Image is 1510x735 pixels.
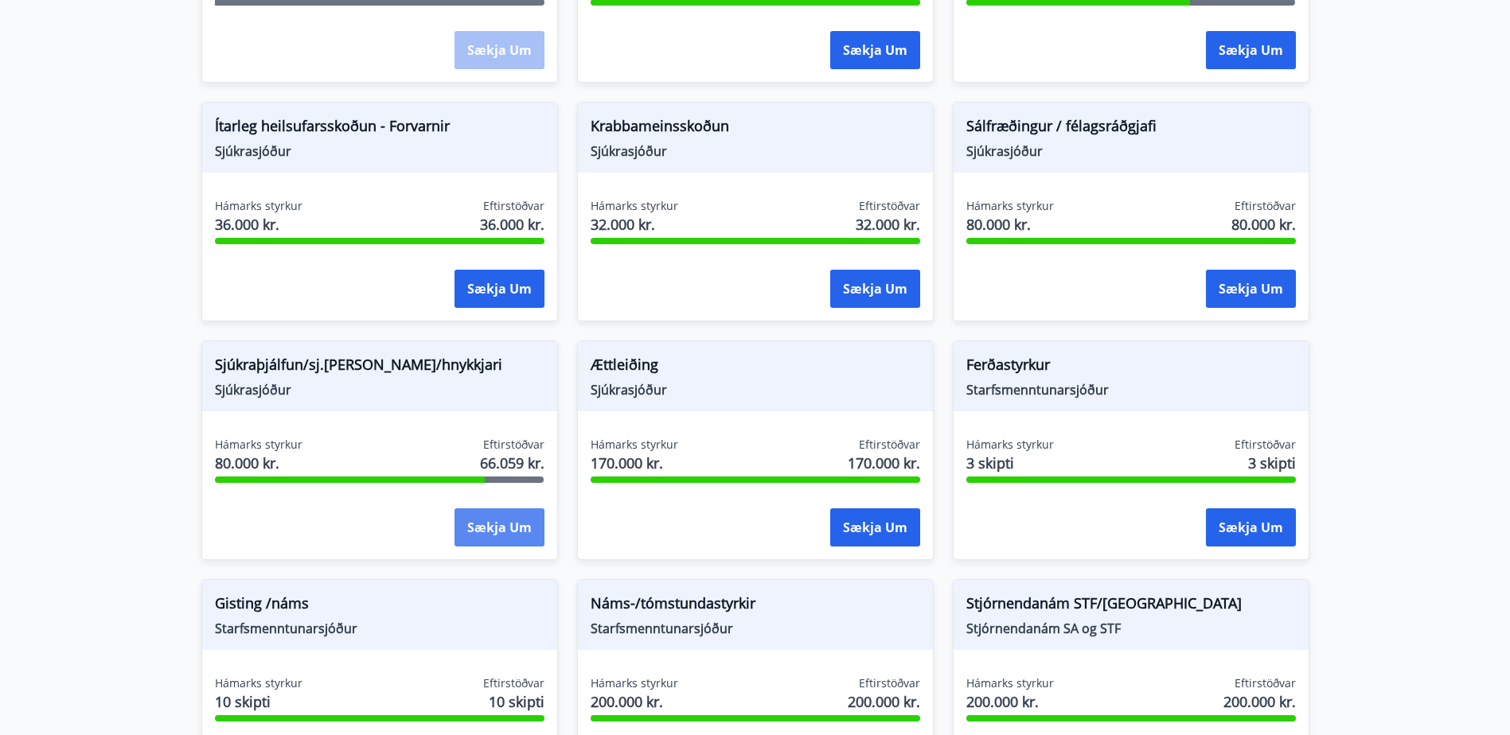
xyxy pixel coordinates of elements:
span: Starfsmenntunarsjóður [966,381,1296,399]
span: 10 skipti [489,691,544,712]
span: Ítarleg heilsufarsskoðun - Forvarnir [215,115,544,142]
button: Sækja um [830,270,920,308]
span: Stjórnendanám SA og STF [966,620,1296,637]
span: 80.000 kr. [966,214,1054,235]
span: 10 skipti [215,691,302,712]
span: Hámarks styrkur [591,198,678,214]
span: Ferðastyrkur [966,354,1296,381]
button: Sækja um [1206,508,1296,546]
button: Sækja um [1206,270,1296,308]
span: 36.000 kr. [215,214,302,235]
span: 200.000 kr. [591,691,678,712]
span: Stjórnendanám STF/[GEOGRAPHIC_DATA] [966,593,1296,620]
span: Eftirstöðvar [1235,437,1296,453]
span: Eftirstöðvar [859,437,920,453]
span: Eftirstöðvar [1235,198,1296,214]
span: 170.000 kr. [591,453,678,473]
span: 200.000 kr. [848,691,920,712]
span: Krabbameinsskoðun [591,115,920,142]
span: Hámarks styrkur [215,675,302,691]
button: Sækja um [1206,31,1296,69]
span: Hámarks styrkur [591,437,678,453]
span: 200.000 kr. [966,691,1054,712]
span: Eftirstöðvar [483,437,544,453]
span: 80.000 kr. [215,453,302,473]
span: 3 skipti [1248,453,1296,473]
button: Sækja um [455,270,544,308]
span: Eftirstöðvar [859,198,920,214]
span: Sjúkraþjálfun/sj.[PERSON_NAME]/hnykkjari [215,354,544,381]
span: Sjúkrasjóður [966,142,1296,160]
span: 32.000 kr. [591,214,678,235]
span: Hámarks styrkur [966,437,1054,453]
span: Sjúkrasjóður [215,381,544,399]
span: Eftirstöðvar [859,675,920,691]
span: 66.059 kr. [480,453,544,473]
button: Sækja um [455,508,544,546]
span: 80.000 kr. [1231,214,1296,235]
span: Hámarks styrkur [966,198,1054,214]
span: Eftirstöðvar [1235,675,1296,691]
button: Sækja um [830,31,920,69]
span: Starfsmenntunarsjóður [591,620,920,637]
span: Eftirstöðvar [483,198,544,214]
span: 170.000 kr. [848,453,920,473]
span: Hámarks styrkur [591,675,678,691]
span: Náms-/tómstundastyrkir [591,593,920,620]
span: Hámarks styrkur [215,437,302,453]
span: Starfsmenntunarsjóður [215,620,544,637]
button: Sækja um [830,508,920,546]
span: Sjúkrasjóður [591,142,920,160]
span: Hámarks styrkur [966,675,1054,691]
span: Gisting /náms [215,593,544,620]
span: Sjúkrasjóður [591,381,920,399]
span: 3 skipti [966,453,1054,473]
span: Sjúkrasjóður [215,142,544,160]
span: 32.000 kr. [856,214,920,235]
span: 36.000 kr. [480,214,544,235]
span: 200.000 kr. [1223,691,1296,712]
span: Eftirstöðvar [483,675,544,691]
span: Sálfræðingur / félagsráðgjafi [966,115,1296,142]
span: Ættleiðing [591,354,920,381]
span: Hámarks styrkur [215,198,302,214]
